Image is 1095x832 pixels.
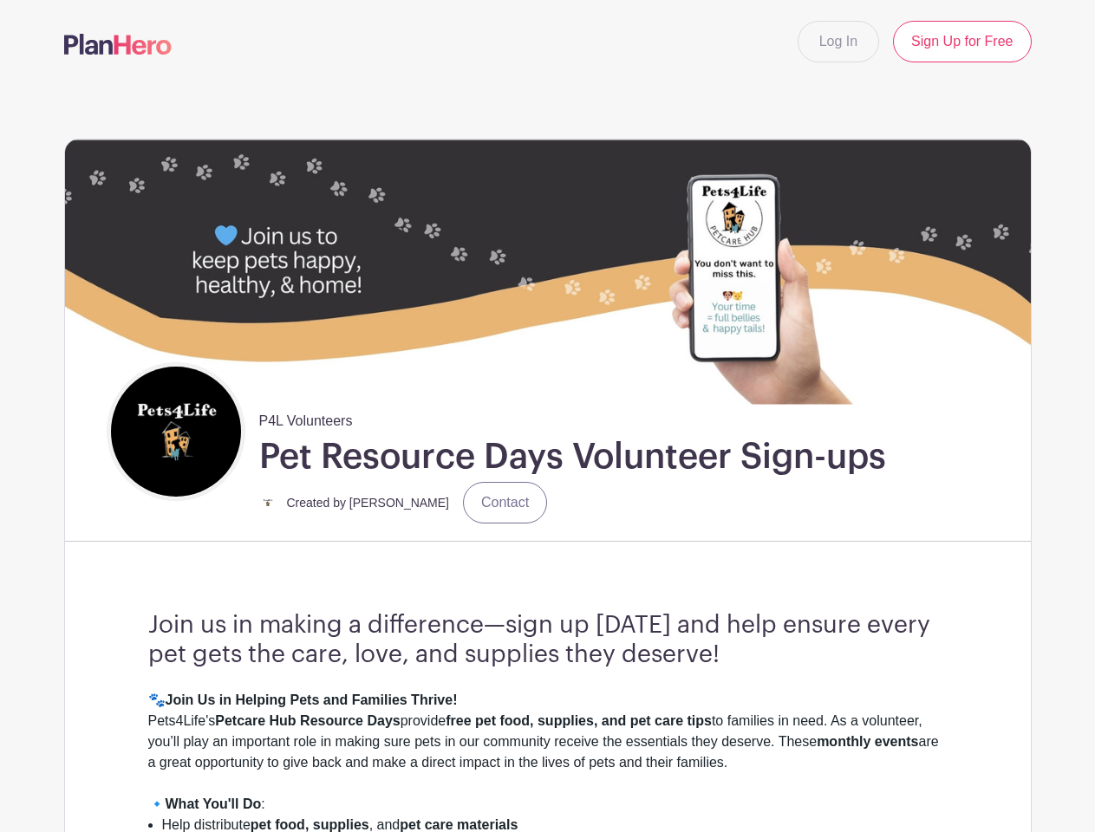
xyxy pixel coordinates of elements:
[111,367,241,497] img: square%20black%20logo%20FB%20profile.jpg
[893,21,1031,62] a: Sign Up for Free
[259,404,353,432] span: P4L Volunteers
[65,140,1031,404] img: 40210%20Zip%20(7).jpg
[287,496,450,510] small: Created by [PERSON_NAME]
[259,435,886,478] h1: Pet Resource Days Volunteer Sign-ups
[798,21,879,62] a: Log In
[817,734,918,749] strong: monthly events
[148,690,948,794] div: 🐾 Pets4Life's provide to families in need. As a volunteer, you’ll play an important role in makin...
[148,794,948,815] div: 🔹 :
[215,713,400,728] strong: Petcare Hub Resource Days
[463,482,547,523] a: Contact
[259,494,277,511] img: small%20square%20logo.jpg
[148,611,948,669] h3: Join us in making a difference—sign up [DATE] and help ensure every pet gets the care, love, and ...
[251,817,369,832] strong: pet food, supplies
[446,713,712,728] strong: free pet food, supplies, and pet care tips
[400,817,518,832] strong: pet care materials
[166,796,262,811] strong: What You'll Do
[64,34,172,55] img: logo-507f7623f17ff9eddc593b1ce0a138ce2505c220e1c5a4e2b4648c50719b7d32.svg
[166,692,458,707] strong: Join Us in Helping Pets and Families Thrive!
